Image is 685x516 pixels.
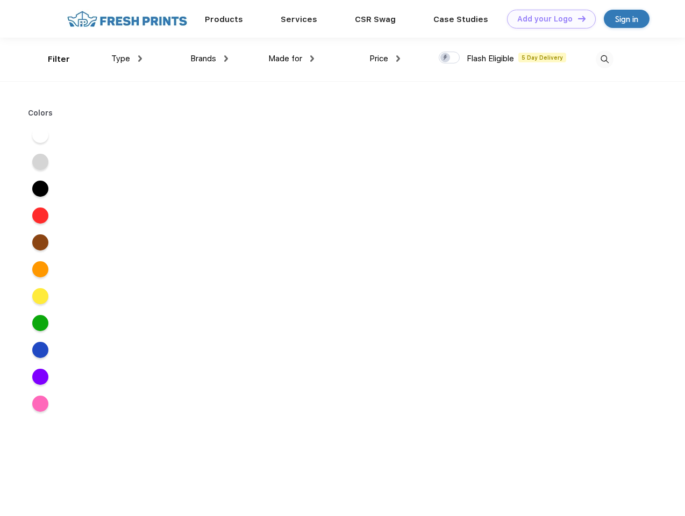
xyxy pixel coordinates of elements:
div: Add your Logo [517,15,573,24]
a: Products [205,15,243,24]
span: Brands [190,54,216,63]
div: Sign in [615,13,638,25]
a: Sign in [604,10,650,28]
img: DT [578,16,586,21]
span: 5 Day Delivery [518,53,566,62]
div: Colors [20,107,61,119]
span: Type [111,54,130,63]
img: dropdown.png [396,55,400,62]
img: fo%20logo%202.webp [64,10,190,28]
img: dropdown.png [138,55,142,62]
img: dropdown.png [224,55,228,62]
span: Made for [268,54,302,63]
div: Filter [48,53,70,66]
span: Price [369,54,388,63]
img: desktop_search.svg [596,51,613,68]
span: Flash Eligible [467,54,514,63]
img: dropdown.png [310,55,314,62]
